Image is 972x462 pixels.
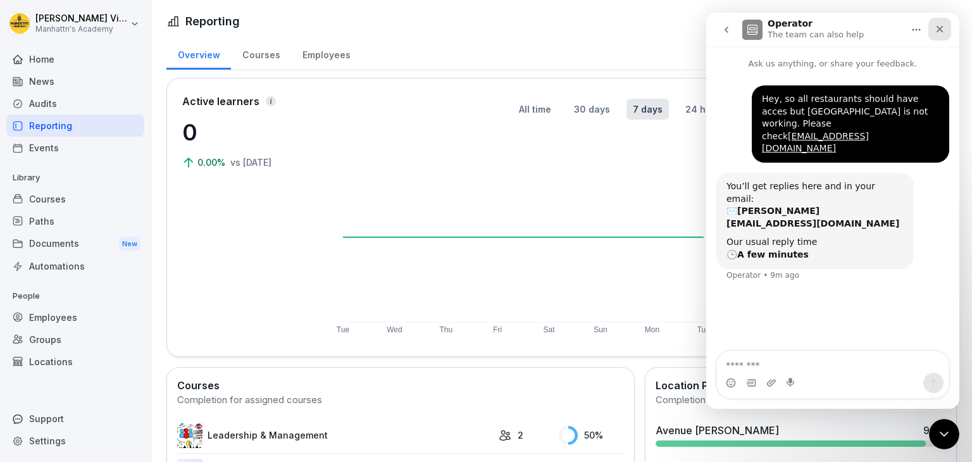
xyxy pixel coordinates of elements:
[197,156,228,169] p: 0.00%
[706,13,959,409] iframe: Intercom live chat
[6,48,144,70] a: Home
[177,378,624,393] h2: Courses
[182,94,259,109] p: Active learners
[651,418,951,452] a: Avenue [PERSON_NAME]93%
[6,232,144,256] a: DocumentsNew
[35,13,128,24] p: [PERSON_NAME] Vierse
[679,99,732,120] button: 24 hours
[177,423,202,448] img: m5os3g31qv4yrwr27cnhnia0.png
[6,430,144,452] a: Settings
[185,13,240,30] h1: Reporting
[6,351,144,373] a: Locations
[518,428,523,442] p: 2
[697,325,711,334] text: Tue
[568,99,616,120] button: 30 days
[182,115,309,149] p: 0
[35,25,128,34] p: Manhattn's Academy
[230,156,271,169] p: vs [DATE]
[544,325,556,334] text: Sat
[6,168,144,188] p: Library
[166,37,231,70] a: Overview
[645,325,659,334] text: Mon
[594,325,607,334] text: Sun
[387,325,402,334] text: Wed
[177,423,492,448] a: Leadership & Management
[923,423,946,438] div: 93 %
[6,188,144,210] a: Courses
[337,325,350,334] text: Tue
[559,426,624,445] div: 50 %
[513,99,558,120] button: All time
[6,232,144,256] div: Documents
[656,378,946,393] h2: Location Progress
[291,37,361,70] a: Employees
[6,92,144,115] a: Audits
[494,325,502,334] text: Fri
[6,115,144,137] a: Reporting
[656,423,779,438] div: Avenue [PERSON_NAME]
[231,37,291,70] a: Courses
[119,237,140,251] div: New
[6,255,144,277] a: Automations
[929,419,959,449] iframe: Intercom live chat
[6,306,144,328] a: Employees
[177,393,624,408] div: Completion for assigned courses
[6,137,144,159] a: Events
[440,325,453,334] text: Thu
[656,393,946,408] div: Completion of all assigned courses per location
[6,210,144,232] a: Paths
[6,328,144,351] a: Groups
[6,70,144,92] a: News
[6,286,144,306] p: People
[6,408,144,430] div: Support
[626,99,669,120] button: 7 days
